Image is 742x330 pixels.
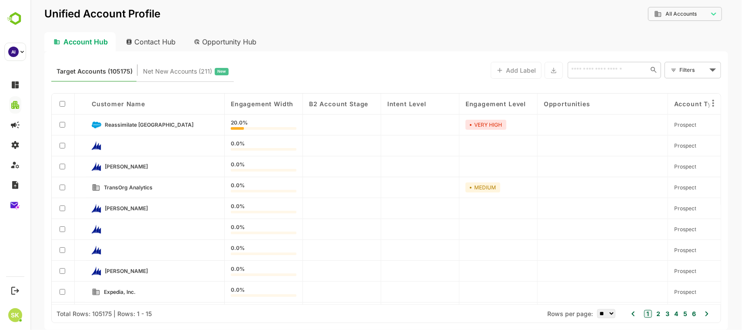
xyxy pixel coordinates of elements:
[74,121,163,128] span: Reassimilate Argentina
[200,246,266,255] div: 0.0%
[460,62,511,79] button: Add Label
[624,309,630,319] button: 2
[156,32,234,51] div: Opportunity Hub
[26,310,121,317] div: Total Rows: 105175 | Rows: 1 - 15
[200,141,266,151] div: 0.0%
[633,309,639,319] button: 3
[644,289,666,295] span: Prospect
[435,120,476,130] div: VERY HIGH
[187,66,196,77] span: New
[8,47,19,57] div: AI
[614,310,622,318] button: 1
[26,66,102,77] span: Known accounts you’ve identified to target - imported from CRM, Offline upload, or promoted from ...
[644,100,689,108] span: Account Type
[648,61,691,79] div: Filters
[514,62,532,79] button: Export the selected data as CSV
[200,266,266,276] div: 0.0%
[659,309,665,319] button: 6
[113,66,198,77] div: Newly surfaced ICP-fit accounts from Intent, Website, LinkedIn, and other engagement signals.
[513,100,560,108] span: Opportunities
[73,184,122,191] span: TransOrg Analytics
[642,309,648,319] button: 4
[200,204,266,213] div: 0.0%
[435,100,496,108] span: Engagement Level
[74,205,117,212] span: Armstrong-Cabrera
[635,11,666,17] span: All Accounts
[89,32,153,51] div: Contact Hub
[644,247,666,253] span: Prospect
[14,32,85,51] div: Account Hub
[9,285,21,296] button: Logout
[8,308,22,322] div: SK
[644,121,666,128] span: Prospect
[618,6,692,23] div: All Accounts
[200,100,263,108] span: Engagement Width
[200,287,266,297] div: 0.0%
[435,182,470,192] div: MEDIUM
[644,268,666,274] span: Prospect
[4,10,27,27] img: BambooboxLogoMark.f1c84d78b4c51b1a7b5f700c9845e183.svg
[624,10,678,18] div: All Accounts
[200,120,266,130] div: 20.0%
[644,163,666,170] span: Prospect
[279,100,338,108] span: B2 Account Stage
[200,162,266,172] div: 0.0%
[200,183,266,192] div: 0.0%
[644,142,666,149] span: Prospect
[73,289,105,295] span: Expedia, Inc.
[644,205,666,212] span: Prospect
[74,268,117,274] span: Hawkins-Crosby
[61,100,115,108] span: Customer Name
[644,226,666,232] span: Prospect
[74,163,117,170] span: Conner-Nguyen
[517,310,562,317] span: Rows per page:
[14,9,130,19] p: Unified Account Profile
[649,65,677,74] div: Filters
[644,184,666,191] span: Prospect
[357,100,396,108] span: Intent Level
[651,309,657,319] button: 5
[200,225,266,234] div: 0.0%
[113,66,182,77] span: Net New Accounts ( 211 )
